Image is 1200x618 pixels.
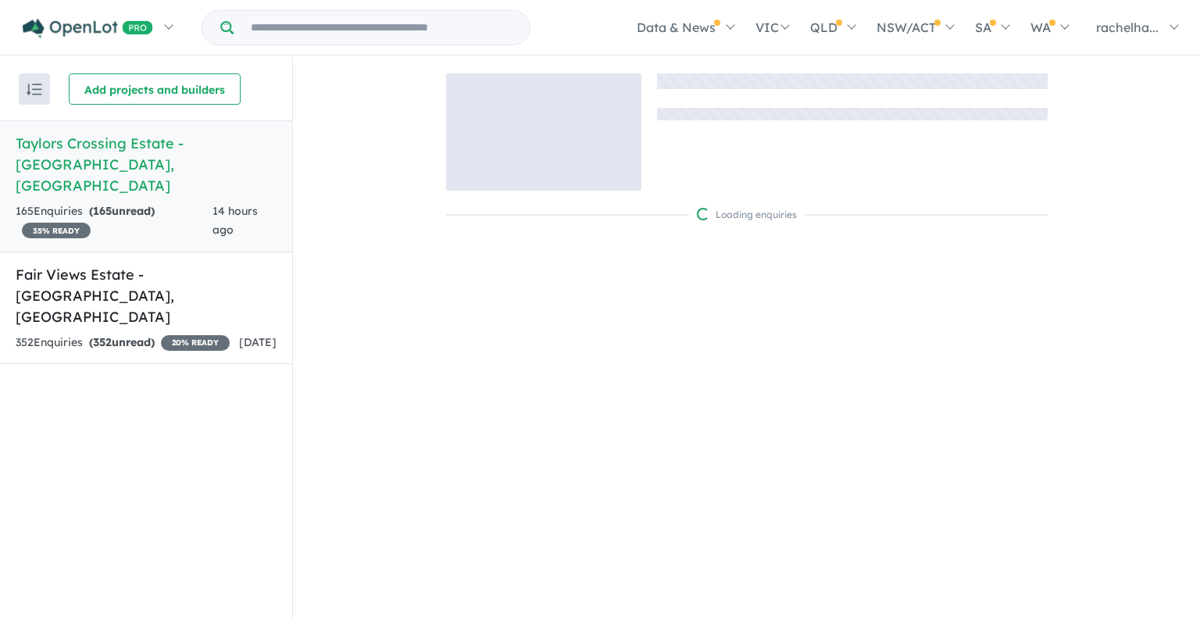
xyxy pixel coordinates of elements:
[89,335,155,349] strong: ( unread)
[93,335,112,349] span: 352
[23,19,153,38] img: Openlot PRO Logo White
[22,223,91,238] span: 35 % READY
[1096,20,1159,35] span: rachelha...
[239,335,277,349] span: [DATE]
[16,133,277,196] h5: Taylors Crossing Estate - [GEOGRAPHIC_DATA] , [GEOGRAPHIC_DATA]
[697,207,797,223] div: Loading enquiries
[89,204,155,218] strong: ( unread)
[161,335,230,351] span: 20 % READY
[69,73,241,105] button: Add projects and builders
[27,84,42,95] img: sort.svg
[212,204,258,237] span: 14 hours ago
[16,334,230,352] div: 352 Enquir ies
[93,204,112,218] span: 165
[16,202,212,240] div: 165 Enquir ies
[16,264,277,327] h5: Fair Views Estate - [GEOGRAPHIC_DATA] , [GEOGRAPHIC_DATA]
[237,11,527,45] input: Try estate name, suburb, builder or developer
